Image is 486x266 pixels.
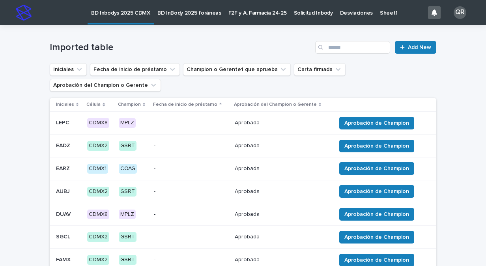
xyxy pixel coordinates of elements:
[118,100,141,109] p: Champion
[339,162,414,175] button: Aprobación de Champion
[90,63,180,76] button: Fecha de inicio de préstamo
[339,117,414,129] button: Aprobación de Champion
[235,142,330,149] p: Aprobada
[235,165,330,172] p: Aprobada
[56,100,74,109] p: Iniciales
[344,119,409,127] span: Aprobación de Champion
[87,141,109,151] div: CDMX2
[87,118,109,128] div: CDMX8
[154,234,228,240] p: -
[235,234,330,240] p: Aprobada
[50,79,161,92] button: Aprobación del Champion o Gerente
[50,42,312,53] h1: Imported table
[56,187,71,195] p: AUBJ
[154,142,228,149] p: -
[154,165,228,172] p: -
[86,100,101,109] p: Célula
[339,208,414,221] button: Aprobación de Champion
[183,63,291,76] button: Champion o Gerente1 que aprueba
[344,233,409,241] span: Aprobación de Champion
[119,164,137,174] div: COAG
[339,231,414,244] button: Aprobación de Champion
[50,135,436,157] tr: EADZEADZ CDMX2GSRT-AprobadaAprobación de Champion
[119,210,136,219] div: MPLZ
[119,141,136,151] div: GSRT
[56,255,72,263] p: FAMX
[408,45,431,50] span: Add New
[56,210,72,218] p: DUAV
[50,63,87,76] button: Iniciales
[395,41,436,54] a: Add New
[235,257,330,263] p: Aprobada
[344,210,409,218] span: Aprobación de Champion
[294,63,346,76] button: Carta firmada
[87,164,108,174] div: CDMX1
[50,180,436,203] tr: AUBJAUBJ CDMX2GSRT-AprobadaAprobación de Champion
[154,211,228,218] p: -
[50,226,436,249] tr: SGCLSGCL CDMX2GSRT-AprobadaAprobación de Champion
[235,188,330,195] p: Aprobada
[50,203,436,226] tr: DUAVDUAV CDMX8MPLZ-AprobadaAprobación de Champion
[87,187,109,197] div: CDMX2
[234,100,317,109] p: Aprobación del Champion o Gerente
[56,232,72,240] p: SGCL
[153,100,217,109] p: Fecha de inicio de préstamo
[235,120,330,126] p: Aprobada
[344,142,409,150] span: Aprobación de Champion
[87,255,109,265] div: CDMX2
[344,256,409,264] span: Aprobación de Champion
[50,112,436,135] tr: LEPCLEPC CDMX8MPLZ-AprobadaAprobación de Champion
[339,140,414,152] button: Aprobación de Champion
[119,187,136,197] div: GSRT
[87,210,109,219] div: CDMX8
[344,187,409,195] span: Aprobación de Champion
[154,188,228,195] p: -
[56,141,72,149] p: EADZ
[119,255,136,265] div: GSRT
[87,232,109,242] div: CDMX2
[235,211,330,218] p: Aprobada
[119,118,136,128] div: MPLZ
[454,6,466,19] div: QR
[119,232,136,242] div: GSRT
[154,120,228,126] p: -
[339,185,414,198] button: Aprobación de Champion
[344,165,409,172] span: Aprobación de Champion
[50,157,436,180] tr: EARZEARZ CDMX1COAG-AprobadaAprobación de Champion
[56,118,71,126] p: LEPC
[56,164,71,172] p: EARZ
[315,41,390,54] input: Search
[16,5,32,21] img: stacker-logo-s-only.png
[154,257,228,263] p: -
